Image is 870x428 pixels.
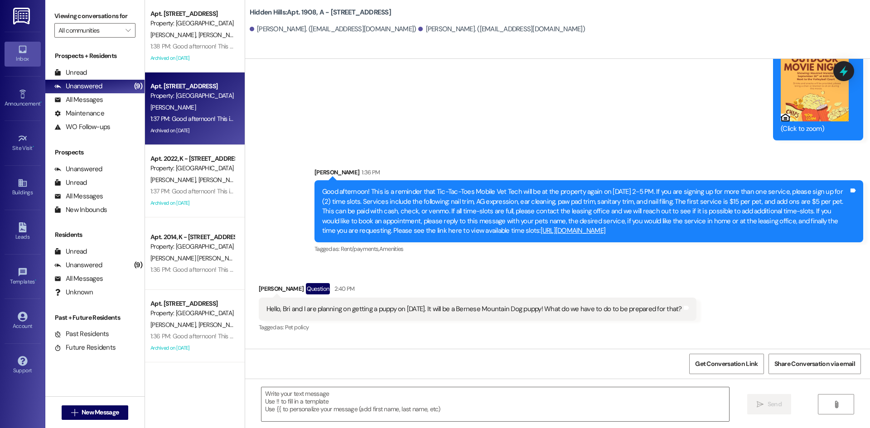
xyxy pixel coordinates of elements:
[126,27,130,34] i: 
[150,242,234,251] div: Property: [GEOGRAPHIC_DATA]
[150,19,234,28] div: Property: [GEOGRAPHIC_DATA]
[341,245,379,253] span: Rent/payments ,
[45,148,145,157] div: Prospects
[150,232,234,242] div: Apt. 2014, K - [STREET_ADDRESS]
[5,42,41,66] a: Inbox
[54,95,103,105] div: All Messages
[150,125,235,136] div: Archived on [DATE]
[250,24,416,34] div: [PERSON_NAME]. ([EMAIL_ADDRESS][DOMAIN_NAME])
[198,31,243,39] span: [PERSON_NAME]
[82,408,119,417] span: New Message
[322,187,849,236] div: Good afternoon! This is a reminder that Tic-Tac-Toes Mobile Vet Tech will be at the property agai...
[774,359,855,369] span: Share Conversation via email
[5,264,41,289] a: Templates •
[285,323,309,331] span: Pet policy
[150,197,235,209] div: Archived on [DATE]
[314,242,863,255] div: Tagged as:
[40,99,42,106] span: •
[379,245,404,253] span: Amenities
[45,313,145,322] div: Past + Future Residents
[54,343,116,352] div: Future Residents
[747,394,791,414] button: Send
[781,33,849,121] button: Zoom image
[150,154,234,164] div: Apt. 2022, K - [STREET_ADDRESS]
[71,409,78,416] i: 
[54,109,104,118] div: Maintenance
[768,354,861,374] button: Share Conversation via email
[768,399,782,409] span: Send
[54,329,109,339] div: Past Residents
[332,284,354,293] div: 2:40 PM
[5,309,41,333] a: Account
[45,51,145,61] div: Prospects + Residents
[54,82,102,91] div: Unanswered
[198,321,243,329] span: [PERSON_NAME]
[54,178,87,188] div: Unread
[198,176,246,184] span: [PERSON_NAME]
[150,308,234,318] div: Property: [GEOGRAPHIC_DATA]
[150,254,242,262] span: [PERSON_NAME] [PERSON_NAME]
[54,260,102,270] div: Unanswered
[359,168,380,177] div: 1:36 PM
[5,220,41,244] a: Leads
[5,353,41,378] a: Support
[757,401,764,408] i: 
[314,168,863,180] div: [PERSON_NAME]
[150,299,234,308] div: Apt. [STREET_ADDRESS]
[45,230,145,240] div: Residents
[833,401,840,408] i: 
[54,205,107,215] div: New Inbounds
[54,122,110,132] div: WO Follow-ups
[35,277,36,284] span: •
[54,9,135,23] label: Viewing conversations for
[150,176,198,184] span: [PERSON_NAME]
[259,321,696,334] div: Tagged as:
[150,342,235,354] div: Archived on [DATE]
[150,9,234,19] div: Apt. [STREET_ADDRESS]
[150,103,196,111] span: [PERSON_NAME]
[781,124,849,134] div: (Click to zoom)
[150,91,234,101] div: Property: [GEOGRAPHIC_DATA]
[54,274,103,284] div: All Messages
[306,283,330,294] div: Question
[13,8,32,24] img: ResiDesk Logo
[54,192,103,201] div: All Messages
[150,321,198,329] span: [PERSON_NAME]
[266,304,682,314] div: Hello, Bri and I are planning on getting a puppy on [DATE]. It will be a Bernese Mountain Dog pup...
[54,247,87,256] div: Unread
[259,283,696,298] div: [PERSON_NAME]
[689,354,764,374] button: Get Conversation Link
[150,82,234,91] div: Apt. [STREET_ADDRESS]
[695,359,758,369] span: Get Conversation Link
[58,23,121,38] input: All communities
[5,131,41,155] a: Site Visit •
[5,175,41,200] a: Buildings
[54,164,102,174] div: Unanswered
[250,8,391,17] b: Hidden Hills: Apt. 1908, A - [STREET_ADDRESS]
[54,68,87,77] div: Unread
[132,258,145,272] div: (9)
[132,79,145,93] div: (9)
[54,288,93,297] div: Unknown
[150,31,198,39] span: [PERSON_NAME]
[541,226,606,235] a: [URL][DOMAIN_NAME]
[150,53,235,64] div: Archived on [DATE]
[33,144,34,150] span: •
[150,164,234,173] div: Property: [GEOGRAPHIC_DATA]
[418,24,585,34] div: [PERSON_NAME]. ([EMAIL_ADDRESS][DOMAIN_NAME])
[62,405,129,420] button: New Message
